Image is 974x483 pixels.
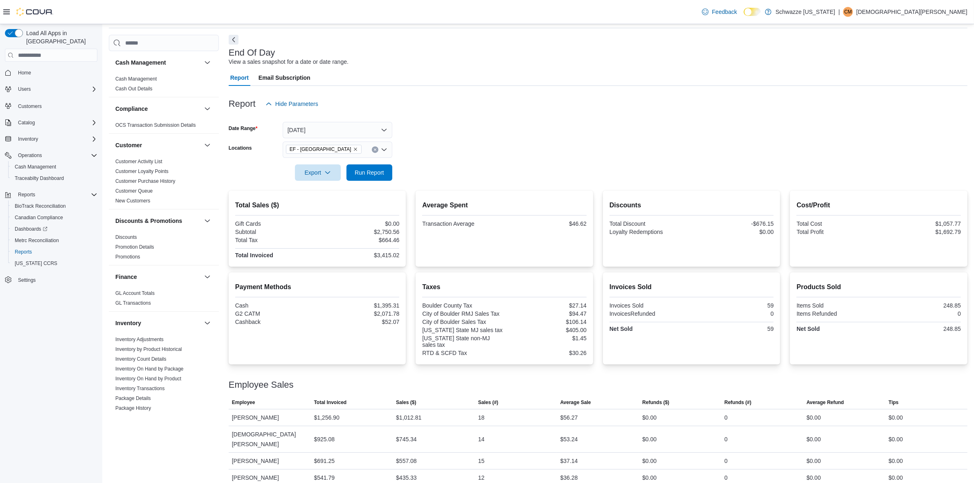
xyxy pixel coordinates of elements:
[18,103,42,110] span: Customers
[115,168,169,175] span: Customer Loyalty Points
[11,236,62,245] a: Metrc Reconciliation
[880,326,961,332] div: 248.85
[642,413,657,422] div: $0.00
[115,159,162,164] a: Customer Activity List
[115,395,151,401] a: Package Details
[712,8,737,16] span: Feedback
[18,152,42,159] span: Operations
[889,413,903,422] div: $0.00
[610,229,690,235] div: Loyalty Redemptions
[16,8,53,16] img: Cova
[11,247,97,257] span: Reports
[2,274,101,286] button: Settings
[115,376,181,382] a: Inventory On Hand by Product
[15,134,41,144] button: Inventory
[115,273,137,281] h3: Finance
[839,7,840,17] p: |
[229,426,311,452] div: [DEMOGRAPHIC_DATA][PERSON_NAME]
[319,229,400,235] div: $2,750.56
[2,133,101,145] button: Inventory
[15,118,38,128] button: Catalog
[796,200,961,210] h2: Cost/Profit
[2,83,101,95] button: Users
[506,335,587,341] div: $1.45
[889,473,903,483] div: $0.00
[115,234,137,240] a: Discounts
[15,260,57,267] span: [US_STATE] CCRS
[115,346,182,352] a: Inventory by Product Historical
[202,272,212,282] button: Finance
[8,173,101,184] button: Traceabilty Dashboard
[115,385,165,392] span: Inventory Transactions
[115,188,153,194] span: Customer Queue
[15,134,97,144] span: Inventory
[11,213,97,222] span: Canadian Compliance
[796,282,961,292] h2: Products Sold
[796,326,820,332] strong: Net Sold
[8,200,101,212] button: BioTrack Reconciliation
[262,96,322,112] button: Hide Parameters
[610,326,633,332] strong: Net Sold
[15,190,38,200] button: Reports
[693,326,774,332] div: 59
[478,456,485,466] div: 15
[2,117,101,128] button: Catalog
[15,84,34,94] button: Users
[610,302,690,309] div: Invoices Sold
[115,337,164,342] a: Inventory Adjustments
[115,105,201,113] button: Compliance
[229,125,258,132] label: Date Range
[15,67,97,78] span: Home
[11,173,67,183] a: Traceabilty Dashboard
[807,399,844,406] span: Average Refund
[319,220,400,227] div: $0.00
[229,48,275,58] h3: End Of Day
[560,399,591,406] span: Average Sale
[11,162,97,172] span: Cash Management
[109,288,219,311] div: Finance
[115,86,153,92] a: Cash Out Details
[880,229,961,235] div: $1,692.79
[880,220,961,227] div: $1,057.77
[11,224,51,234] a: Dashboards
[295,164,341,181] button: Export
[642,473,657,483] div: $0.00
[506,302,587,309] div: $27.14
[115,198,150,204] a: New Customers
[115,178,175,184] a: Customer Purchase History
[396,473,417,483] div: $435.33
[699,4,740,20] a: Feedback
[115,319,141,327] h3: Inventory
[880,310,961,317] div: 0
[856,7,967,17] p: [DEMOGRAPHIC_DATA][PERSON_NAME]
[115,254,140,260] a: Promotions
[283,122,392,138] button: [DATE]
[8,235,101,246] button: Metrc Reconciliation
[15,190,97,200] span: Reports
[724,434,728,444] div: 0
[506,220,587,227] div: $46.62
[202,140,212,150] button: Customer
[202,318,212,328] button: Inventory
[372,146,378,153] button: Clear input
[229,409,311,426] div: [PERSON_NAME]
[15,275,97,285] span: Settings
[724,456,728,466] div: 0
[115,300,151,306] span: GL Transactions
[259,70,310,86] span: Email Subscription
[109,232,219,265] div: Discounts & Promotions
[610,282,774,292] h2: Invoices Sold
[115,58,201,67] button: Cash Management
[796,302,877,309] div: Items Sold
[115,290,155,296] a: GL Account Totals
[560,413,578,422] div: $56.27
[319,319,400,325] div: $52.07
[610,200,774,210] h2: Discounts
[11,201,69,211] a: BioTrack Reconciliation
[560,434,578,444] div: $53.24
[232,399,255,406] span: Employee
[693,302,774,309] div: 59
[235,319,316,325] div: Cashback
